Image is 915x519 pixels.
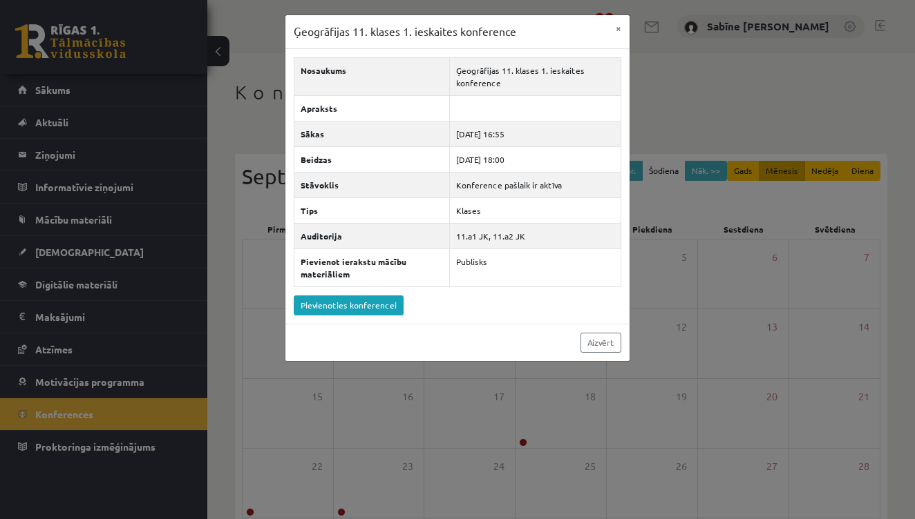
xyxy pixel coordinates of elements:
th: Auditorija [294,223,450,248]
th: Sākas [294,121,450,146]
a: Aizvērt [581,333,621,353]
th: Apraksts [294,95,450,121]
th: Nosaukums [294,57,450,95]
td: Publisks [450,248,621,286]
td: [DATE] 18:00 [450,146,621,172]
td: [DATE] 16:55 [450,121,621,146]
th: Pievienot ierakstu mācību materiāliem [294,248,450,286]
td: Klases [450,197,621,223]
td: 11.a1 JK, 11.a2 JK [450,223,621,248]
button: × [607,15,630,41]
th: Beidzas [294,146,450,172]
th: Tips [294,197,450,223]
th: Stāvoklis [294,172,450,197]
td: Konference pašlaik ir aktīva [450,172,621,197]
td: Ģeogrāfijas 11. klases 1. ieskaites konference [450,57,621,95]
h3: Ģeogrāfijas 11. klases 1. ieskaites konference [294,23,516,40]
a: Pievienoties konferencei [294,295,404,315]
